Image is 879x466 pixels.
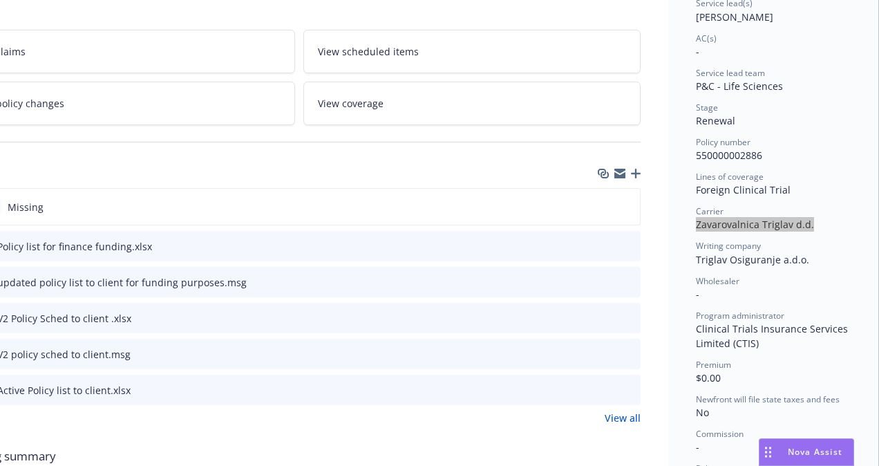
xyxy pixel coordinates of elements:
span: Clinical Trials Insurance Services Limited (CTIS) [696,322,851,350]
span: Commission [696,428,744,440]
span: Triglav Osiguranje a.d.o. [696,253,809,266]
button: preview file [623,311,635,326]
a: View scheduled items [303,30,641,73]
span: Missing [8,200,44,214]
button: download file [601,239,612,254]
button: preview file [623,275,635,290]
button: download file [601,347,612,362]
span: Service lead team [696,67,765,79]
a: View all [605,411,641,425]
span: - [696,45,699,58]
span: No [696,406,709,419]
span: [PERSON_NAME] [696,10,773,24]
span: Premium [696,359,731,371]
button: preview file [623,347,635,362]
span: Newfront will file state taxes and fees [696,393,840,405]
button: preview file [623,239,635,254]
span: View coverage [318,96,384,111]
button: download file [601,275,612,290]
button: download file [601,311,612,326]
span: Nova Assist [788,446,842,458]
span: Carrier [696,205,724,217]
span: - [696,288,699,301]
span: Lines of coverage [696,171,764,183]
a: View coverage [303,82,641,125]
span: Stage [696,102,718,113]
span: P&C - Life Sciences [696,80,783,93]
span: $0.00 [696,371,721,384]
span: Writing company [696,240,761,252]
div: Drag to move [759,439,777,465]
span: Policy number [696,136,750,148]
span: Foreign Clinical Trial [696,183,791,196]
span: Renewal [696,114,735,127]
span: View scheduled items [318,44,419,59]
button: preview file [623,383,635,398]
span: Zavarovalnica Triglav d.d. [696,218,814,231]
button: download file [601,383,612,398]
span: Wholesaler [696,275,739,287]
span: 550000002886 [696,149,762,162]
span: Program administrator [696,310,784,321]
span: AC(s) [696,32,717,44]
button: Nova Assist [759,438,854,466]
span: - [696,440,699,454]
